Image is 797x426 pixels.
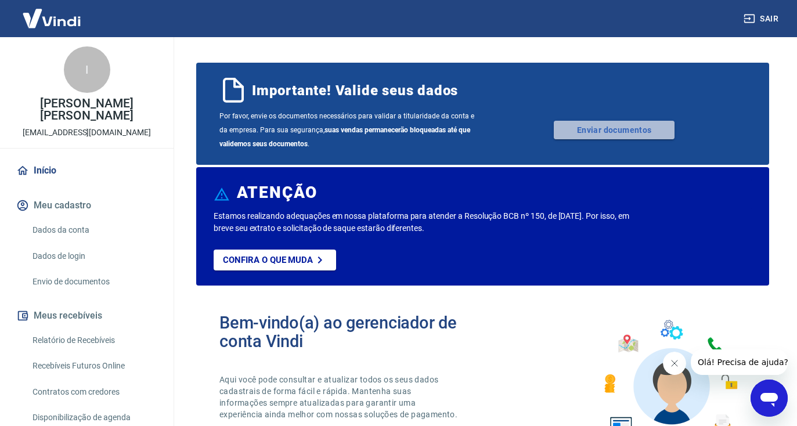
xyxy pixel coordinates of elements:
[751,380,788,417] iframe: Botão para abrir a janela de mensagens
[252,81,458,100] span: Importante! Valide seus dados
[28,328,160,352] a: Relatório de Recebíveis
[14,1,89,36] img: Vindi
[237,187,318,198] h6: ATENÇÃO
[14,193,160,218] button: Meu cadastro
[554,121,675,139] a: Enviar documentos
[14,158,160,183] a: Início
[28,380,160,404] a: Contratos com credores
[741,8,783,30] button: Sair
[28,244,160,268] a: Dados de login
[663,352,686,375] iframe: Fechar mensagem
[28,270,160,294] a: Envio de documentos
[219,313,483,351] h2: Bem-vindo(a) ao gerenciador de conta Vindi
[28,218,160,242] a: Dados da conta
[64,46,110,93] div: I
[7,8,98,17] span: Olá! Precisa de ajuda?
[219,126,470,148] b: suas vendas permanecerão bloqueadas até que validemos seus documentos
[214,210,644,234] p: Estamos realizando adequações em nossa plataforma para atender a Resolução BCB nº 150, de [DATE]....
[28,354,160,378] a: Recebíveis Futuros Online
[14,303,160,328] button: Meus recebíveis
[219,374,460,420] p: Aqui você pode consultar e atualizar todos os seus dados cadastrais de forma fácil e rápida. Mant...
[214,250,336,270] a: Confira o que muda
[23,127,151,139] p: [EMAIL_ADDRESS][DOMAIN_NAME]
[9,98,164,122] p: [PERSON_NAME] [PERSON_NAME]
[691,349,788,375] iframe: Mensagem da empresa
[223,255,313,265] p: Confira o que muda
[219,109,483,151] span: Por favor, envie os documentos necessários para validar a titularidade da conta e da empresa. Par...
